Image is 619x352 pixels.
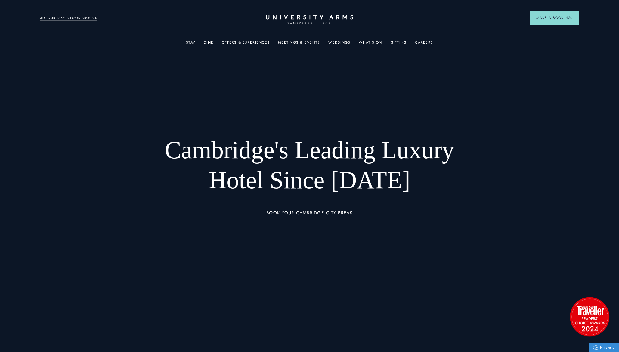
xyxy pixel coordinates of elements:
[204,40,213,48] a: Dine
[593,345,598,350] img: Privacy
[415,40,433,48] a: Careers
[589,343,619,352] a: Privacy
[536,15,573,20] span: Make a Booking
[391,40,407,48] a: Gifting
[186,40,195,48] a: Stay
[149,135,470,195] h1: Cambridge's Leading Luxury Hotel Since [DATE]
[266,15,353,24] a: Home
[40,15,97,21] a: 3D TOUR:TAKE A LOOK AROUND
[567,294,612,339] img: image-2524eff8f0c5d55edbf694693304c4387916dea5-1501x1501-png
[328,40,350,48] a: Weddings
[359,40,382,48] a: What's On
[278,40,320,48] a: Meetings & Events
[266,210,353,217] a: BOOK YOUR CAMBRIDGE CITY BREAK
[530,11,579,25] button: Make a BookingArrow icon
[571,17,573,19] img: Arrow icon
[222,40,270,48] a: Offers & Experiences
